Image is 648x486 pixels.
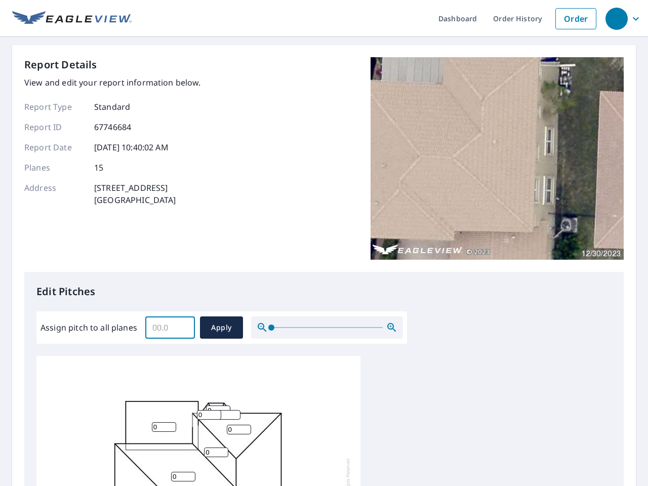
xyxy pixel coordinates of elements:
[145,313,195,342] input: 00.0
[36,284,612,299] p: Edit Pitches
[24,101,85,113] p: Report Type
[200,316,243,339] button: Apply
[94,182,176,206] p: [STREET_ADDRESS] [GEOGRAPHIC_DATA]
[40,321,137,334] label: Assign pitch to all planes
[24,57,97,72] p: Report Details
[208,321,235,334] span: Apply
[94,101,130,113] p: Standard
[94,161,103,174] p: 15
[371,57,624,260] img: Top image
[24,121,85,133] p: Report ID
[24,161,85,174] p: Planes
[24,141,85,153] p: Report Date
[94,141,169,153] p: [DATE] 10:40:02 AM
[555,8,596,29] a: Order
[24,182,85,206] p: Address
[94,121,131,133] p: 67746684
[12,11,132,26] img: EV Logo
[24,76,201,89] p: View and edit your report information below.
